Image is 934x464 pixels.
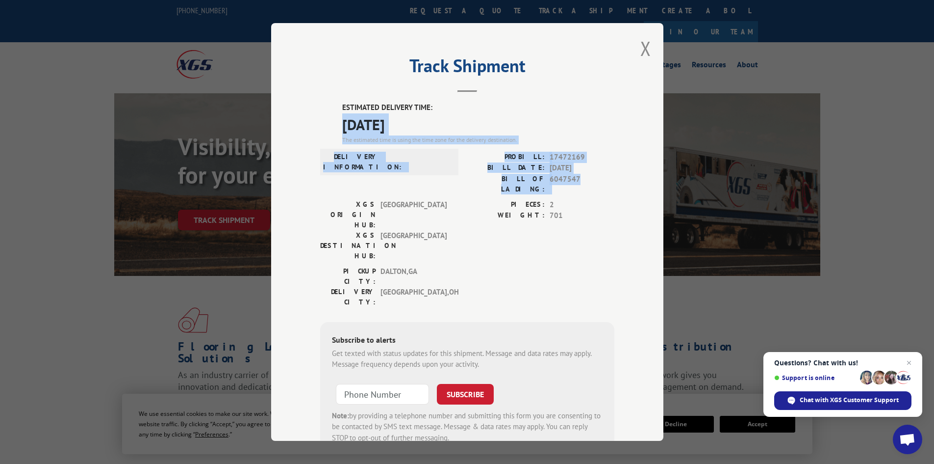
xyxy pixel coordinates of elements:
[550,174,614,194] span: 6047547
[800,396,899,405] span: Chat with XGS Customer Support
[550,152,614,163] span: 17472169
[332,410,603,444] div: by providing a telephone number and submitting this form you are consenting to be contacted by SM...
[342,113,614,136] span: [DATE]
[342,136,614,144] div: The estimated time is using the time zone for the delivery destination.
[467,174,545,194] label: BILL OF LADING:
[380,287,447,307] span: [GEOGRAPHIC_DATA] , OH
[342,102,614,113] label: ESTIMATED DELIVERY TIME:
[467,152,545,163] label: PROBILL:
[774,374,857,382] span: Support is online
[550,163,614,174] span: [DATE]
[320,287,376,307] label: DELIVERY CITY:
[467,210,545,221] label: WEIGHT:
[467,163,545,174] label: BILL DATE:
[320,266,376,287] label: PICKUP CITY:
[332,411,349,420] strong: Note:
[380,230,447,261] span: [GEOGRAPHIC_DATA]
[903,357,915,369] span: Close chat
[774,359,911,367] span: Questions? Chat with us!
[380,266,447,287] span: DALTON , GA
[550,210,614,221] span: 701
[323,152,379,172] label: DELIVERY INFORMATION:
[336,384,429,405] input: Phone Number
[893,425,922,454] div: Open chat
[380,199,447,230] span: [GEOGRAPHIC_DATA]
[332,334,603,348] div: Subscribe to alerts
[320,230,376,261] label: XGS DESTINATION HUB:
[437,384,494,405] button: SUBSCRIBE
[774,391,911,410] div: Chat with XGS Customer Support
[467,199,545,211] label: PIECES:
[550,199,614,211] span: 2
[640,35,651,61] button: Close modal
[332,348,603,370] div: Get texted with status updates for this shipment. Message and data rates may apply. Message frequ...
[320,199,376,230] label: XGS ORIGIN HUB:
[320,59,614,78] h2: Track Shipment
